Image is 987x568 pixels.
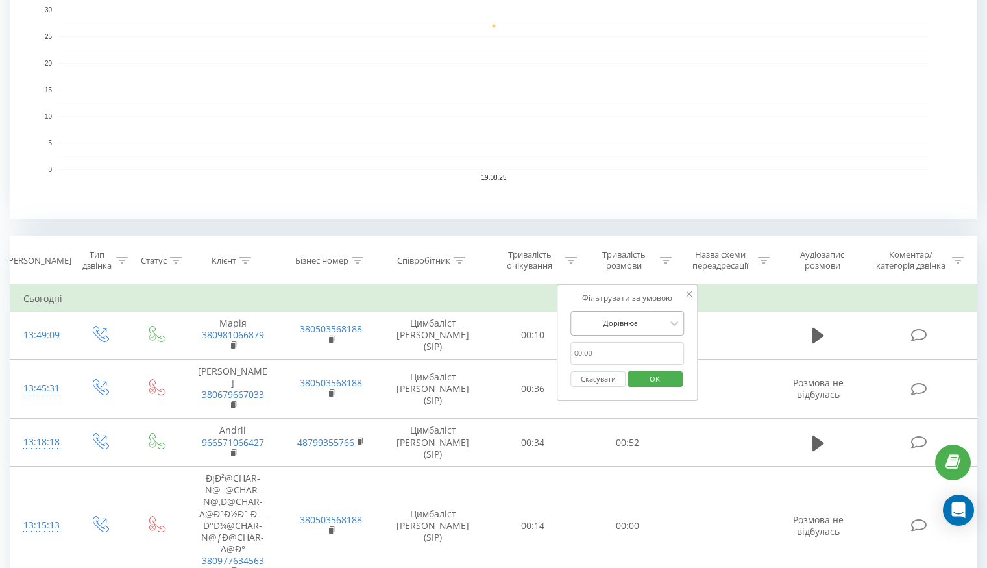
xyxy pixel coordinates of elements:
[380,312,486,360] td: Цимбаліст [PERSON_NAME] (SIP)
[45,86,53,93] text: 15
[202,328,264,341] a: 380981066879
[184,419,282,467] td: Andrii
[380,359,486,419] td: Цимбаліст [PERSON_NAME] (SIP)
[184,359,282,419] td: [PERSON_NAME]
[45,6,53,14] text: 30
[570,291,685,304] div: Фільтрувати за умовою
[380,419,486,467] td: Цимбаліст [PERSON_NAME] (SIP)
[23,513,58,538] div: 13:15:13
[6,255,71,266] div: [PERSON_NAME]
[45,60,53,67] text: 20
[486,359,580,419] td: 00:36
[295,255,348,266] div: Бізнес номер
[48,140,52,147] text: 5
[486,312,580,360] td: 00:10
[785,249,860,271] div: Аудіозапис розмови
[23,376,58,401] div: 13:45:31
[592,249,657,271] div: Тривалість розмови
[397,255,450,266] div: Співробітник
[300,513,362,526] a: 380503568188
[300,377,362,389] a: 380503568188
[687,249,755,271] div: Назва схеми переадресації
[793,513,844,537] span: Розмова не відбулась
[202,436,264,449] a: 966571066427
[184,312,282,360] td: Марія
[45,33,53,40] text: 25
[45,113,53,120] text: 10
[297,436,354,449] a: 48799355766
[23,323,58,348] div: 13:49:09
[628,371,683,388] button: OK
[481,174,507,181] text: 19.08.25
[570,371,626,388] button: Скасувати
[580,419,674,467] td: 00:52
[141,255,167,266] div: Статус
[300,323,362,335] a: 380503568188
[793,377,844,401] span: Розмова не відбулась
[637,369,673,389] span: OK
[943,495,974,526] div: Open Intercom Messenger
[570,342,685,365] input: 00:00
[82,249,112,271] div: Тип дзвінка
[498,249,563,271] div: Тривалість очікування
[48,166,52,173] text: 0
[23,430,58,455] div: 13:18:18
[202,554,264,567] a: 380977634563
[10,286,977,312] td: Сьогодні
[202,388,264,401] a: 380679667033
[212,255,236,266] div: Клієнт
[486,419,580,467] td: 00:34
[873,249,949,271] div: Коментар/категорія дзвінка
